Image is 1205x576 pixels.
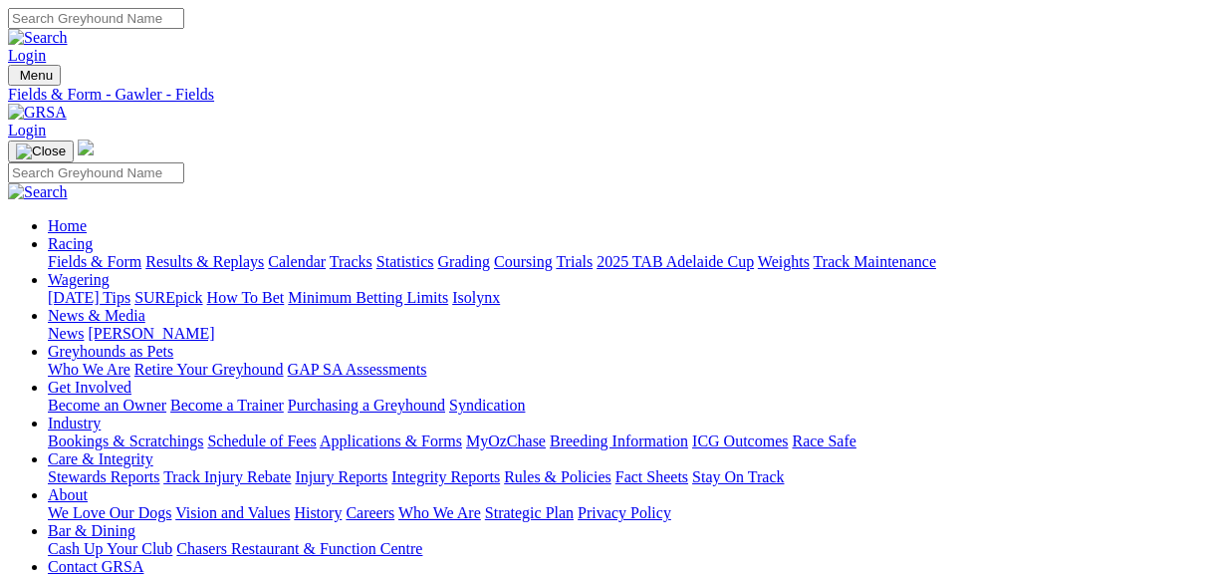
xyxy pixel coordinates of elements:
[48,432,203,449] a: Bookings & Scratchings
[438,253,490,270] a: Grading
[48,415,101,432] a: Industry
[48,432,1197,450] div: Industry
[466,432,546,449] a: MyOzChase
[48,253,1197,271] div: Racing
[48,486,88,503] a: About
[48,289,130,306] a: [DATE] Tips
[48,217,87,234] a: Home
[48,450,153,467] a: Care & Integrity
[8,86,1197,104] a: Fields & Form - Gawler - Fields
[78,140,94,155] img: logo-grsa-white.png
[288,361,427,378] a: GAP SA Assessments
[134,361,284,378] a: Retire Your Greyhound
[176,540,422,557] a: Chasers Restaurant & Function Centre
[48,343,173,360] a: Greyhounds as Pets
[48,397,166,414] a: Become an Owner
[294,504,342,521] a: History
[288,397,445,414] a: Purchasing a Greyhound
[88,325,214,342] a: [PERSON_NAME]
[48,289,1197,307] div: Wagering
[550,432,688,449] a: Breeding Information
[48,468,1197,486] div: Care & Integrity
[346,504,394,521] a: Careers
[48,468,159,485] a: Stewards Reports
[48,540,1197,558] div: Bar & Dining
[330,253,372,270] a: Tracks
[556,253,593,270] a: Trials
[48,504,171,521] a: We Love Our Dogs
[8,141,74,162] button: Toggle navigation
[391,468,500,485] a: Integrity Reports
[48,522,135,539] a: Bar & Dining
[48,540,172,557] a: Cash Up Your Club
[8,65,61,86] button: Toggle navigation
[48,235,93,252] a: Racing
[20,68,53,83] span: Menu
[8,162,184,183] input: Search
[48,379,131,396] a: Get Involved
[207,289,285,306] a: How To Bet
[494,253,553,270] a: Coursing
[792,432,855,449] a: Race Safe
[48,271,110,288] a: Wagering
[48,325,1197,343] div: News & Media
[320,432,462,449] a: Applications & Forms
[8,122,46,139] a: Login
[692,432,788,449] a: ICG Outcomes
[145,253,264,270] a: Results & Replays
[398,504,481,521] a: Who We Are
[485,504,574,521] a: Strategic Plan
[8,47,46,64] a: Login
[8,104,67,122] img: GRSA
[615,468,688,485] a: Fact Sheets
[288,289,448,306] a: Minimum Betting Limits
[48,504,1197,522] div: About
[48,253,141,270] a: Fields & Form
[8,183,68,201] img: Search
[8,29,68,47] img: Search
[48,361,1197,379] div: Greyhounds as Pets
[692,468,784,485] a: Stay On Track
[504,468,611,485] a: Rules & Policies
[268,253,326,270] a: Calendar
[597,253,754,270] a: 2025 TAB Adelaide Cup
[175,504,290,521] a: Vision and Values
[134,289,202,306] a: SUREpick
[48,361,130,378] a: Who We Are
[207,432,316,449] a: Schedule of Fees
[48,325,84,342] a: News
[170,397,284,414] a: Become a Trainer
[48,307,145,324] a: News & Media
[163,468,291,485] a: Track Injury Rebate
[758,253,810,270] a: Weights
[295,468,387,485] a: Injury Reports
[16,144,66,159] img: Close
[8,8,184,29] input: Search
[578,504,671,521] a: Privacy Policy
[814,253,936,270] a: Track Maintenance
[48,397,1197,415] div: Get Involved
[449,397,525,414] a: Syndication
[376,253,434,270] a: Statistics
[48,558,143,575] a: Contact GRSA
[452,289,500,306] a: Isolynx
